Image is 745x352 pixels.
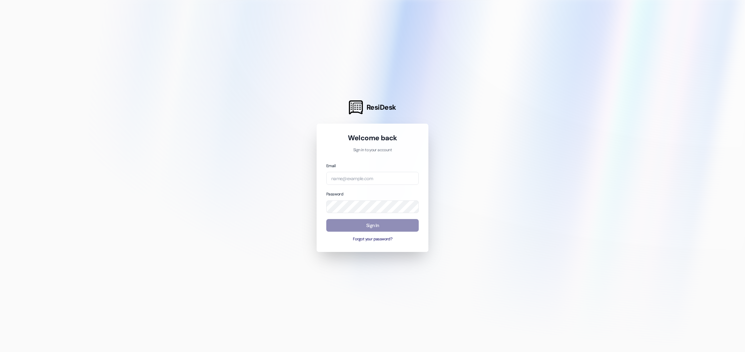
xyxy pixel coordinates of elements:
p: Sign in to your account [326,147,419,153]
button: Forgot your password? [326,236,419,242]
button: Sign In [326,219,419,232]
img: ResiDesk Logo [349,100,363,114]
h1: Welcome back [326,133,419,143]
input: name@example.com [326,172,419,185]
span: ResiDesk [367,103,396,112]
label: Email [326,163,336,169]
label: Password [326,191,343,197]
